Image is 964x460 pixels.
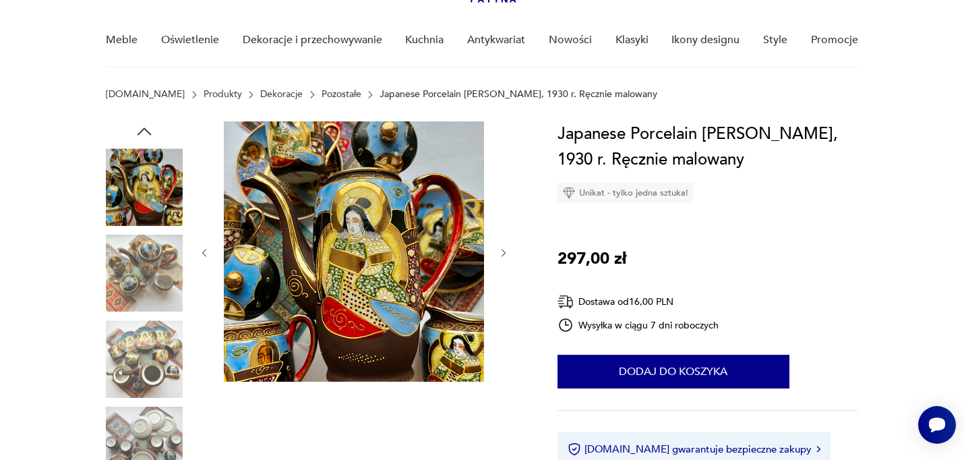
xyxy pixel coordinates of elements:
[558,121,858,173] h1: Japanese Porcelain [PERSON_NAME], 1930 r. Ręcznie malowany
[558,293,719,310] div: Dostawa od 16,00 PLN
[106,320,183,397] img: Zdjęcie produktu Japanese Porcelain Satsuma Moriage, 1930 r. Ręcznie malowany
[816,446,820,453] img: Ikona strzałki w prawo
[918,406,956,444] iframe: Smartsupp widget button
[467,14,525,66] a: Antykwariat
[563,187,575,199] img: Ikona diamentu
[380,89,657,100] p: Japanese Porcelain [PERSON_NAME], 1930 r. Ręcznie malowany
[671,14,740,66] a: Ikony designu
[568,442,820,456] button: [DOMAIN_NAME] gwarantuje bezpieczne zakupy
[558,246,626,272] p: 297,00 zł
[322,89,361,100] a: Pozostałe
[161,14,219,66] a: Oświetlenie
[405,14,444,66] a: Kuchnia
[558,293,574,310] img: Ikona dostawy
[558,355,789,389] button: Dodaj do koszyka
[106,235,183,312] img: Zdjęcie produktu Japanese Porcelain Satsuma Moriage, 1930 r. Ręcznie malowany
[106,148,183,225] img: Zdjęcie produktu Japanese Porcelain Satsuma Moriage, 1930 r. Ręcznie malowany
[224,121,484,382] img: Zdjęcie produktu Japanese Porcelain Satsuma Moriage, 1930 r. Ręcznie malowany
[549,14,592,66] a: Nowości
[106,89,185,100] a: [DOMAIN_NAME]
[558,183,694,203] div: Unikat - tylko jedna sztuka!
[260,89,303,100] a: Dekoracje
[558,317,719,333] div: Wysyłka w ciągu 7 dni roboczych
[204,89,242,100] a: Produkty
[811,14,858,66] a: Promocje
[568,442,581,456] img: Ikona certyfikatu
[243,14,382,66] a: Dekoracje i przechowywanie
[106,14,138,66] a: Meble
[615,14,649,66] a: Klasyki
[763,14,787,66] a: Style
